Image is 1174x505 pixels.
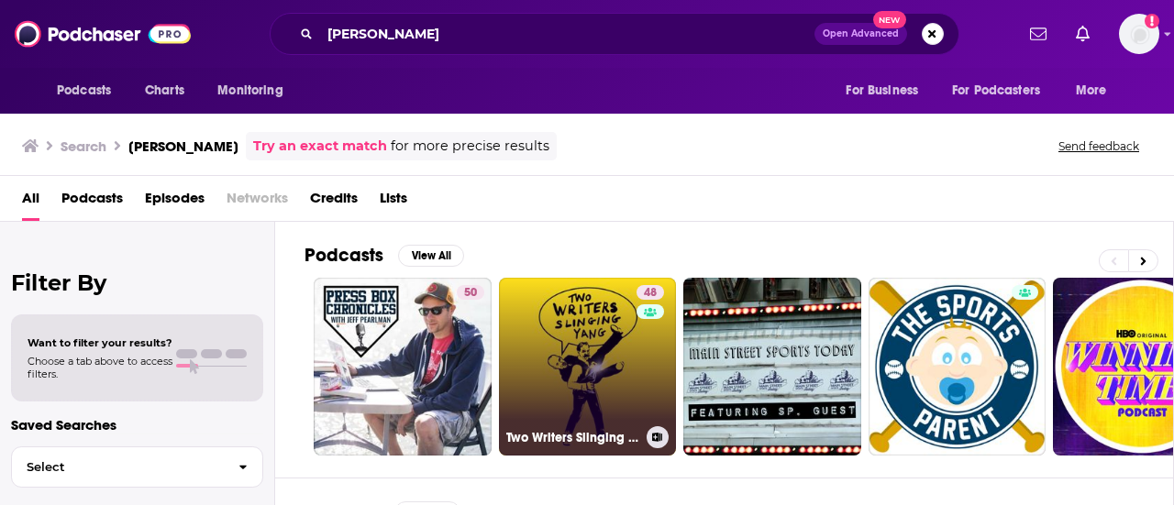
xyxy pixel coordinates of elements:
button: open menu [205,73,306,108]
span: Podcasts [57,78,111,104]
span: 50 [464,284,477,302]
a: Show notifications dropdown [1023,18,1054,49]
span: Monitoring [217,78,282,104]
button: Show profile menu [1119,14,1159,54]
a: 50 [314,278,492,456]
a: Credits [310,183,358,221]
h2: Filter By [11,269,263,296]
a: 48 [637,285,664,300]
a: Episodes [145,183,205,221]
button: open menu [44,73,135,108]
h3: Two Writers Slinging [PERSON_NAME] [506,430,639,445]
p: Saved Searches [11,416,263,434]
a: Show notifications dropdown [1069,18,1097,49]
span: Logged in as LBraverman [1119,14,1159,54]
span: Open Advanced [823,29,899,38]
button: Open AdvancedNew [814,23,907,45]
a: Charts [133,73,195,108]
span: Want to filter your results? [28,336,172,349]
button: open menu [940,73,1067,108]
button: View All [398,245,464,267]
div: Search podcasts, credits, & more... [270,13,959,55]
h3: Search [61,137,106,155]
input: Search podcasts, credits, & more... [320,19,814,49]
span: For Business [846,78,918,104]
svg: Add a profile image [1145,14,1159,28]
h2: Podcasts [305,244,383,267]
a: 50 [457,285,484,300]
a: PodcastsView All [305,244,464,267]
a: Lists [380,183,407,221]
a: Try an exact match [253,136,387,157]
img: Podchaser - Follow, Share and Rate Podcasts [15,16,191,51]
button: Send feedback [1053,138,1145,154]
span: Charts [145,78,184,104]
a: All [22,183,39,221]
a: 48Two Writers Slinging [PERSON_NAME] [499,278,677,456]
span: for more precise results [391,136,549,157]
span: Select [12,461,224,473]
h3: [PERSON_NAME] [128,137,238,155]
span: For Podcasters [952,78,1040,104]
span: Networks [227,183,288,221]
button: Select [11,446,263,488]
button: open menu [1063,73,1130,108]
span: Choose a tab above to access filters. [28,355,172,380]
span: More [1076,78,1107,104]
button: open menu [833,73,941,108]
img: User Profile [1119,14,1159,54]
span: 48 [644,284,657,302]
span: New [873,11,906,28]
a: Podcasts [61,183,123,221]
